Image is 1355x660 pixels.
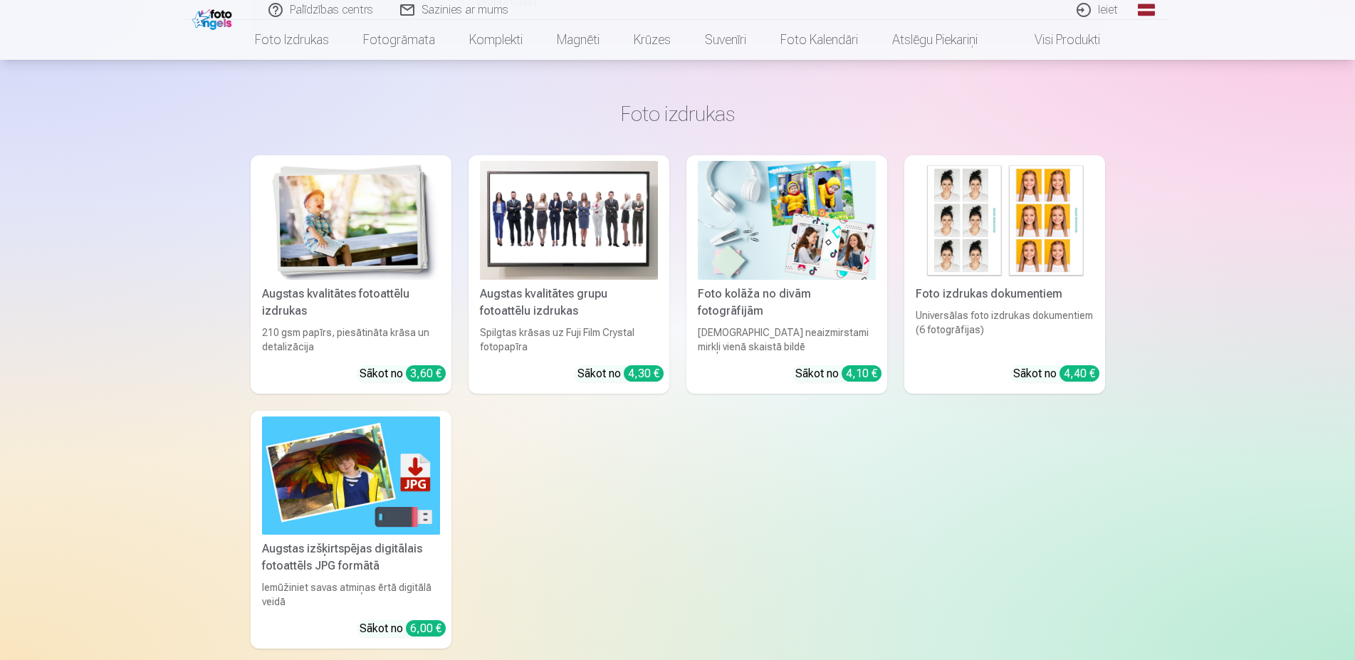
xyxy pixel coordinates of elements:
[360,620,446,637] div: Sākot no
[1013,365,1099,382] div: Sākot no
[480,161,658,280] img: Augstas kvalitātes grupu fotoattēlu izdrukas
[256,325,446,354] div: 210 gsm papīrs, piesātināta krāsa un detalizācija
[406,620,446,637] div: 6,00 €
[617,20,688,60] a: Krūzes
[842,365,881,382] div: 4,10 €
[910,308,1099,354] div: Universālas foto izdrukas dokumentiem (6 fotogrāfijas)
[795,365,881,382] div: Sākot no
[262,101,1094,127] h3: Foto izdrukas
[256,286,446,320] div: Augstas kvalitātes fotoattēlu izdrukas
[406,365,446,382] div: 3,60 €
[910,286,1099,303] div: Foto izdrukas dokumentiem
[474,286,664,320] div: Augstas kvalitātes grupu fotoattēlu izdrukas
[875,20,995,60] a: Atslēgu piekariņi
[624,365,664,382] div: 4,30 €
[686,155,887,394] a: Foto kolāža no divām fotogrāfijāmFoto kolāža no divām fotogrāfijām[DEMOGRAPHIC_DATA] neaizmirstam...
[238,20,346,60] a: Foto izdrukas
[763,20,875,60] a: Foto kalendāri
[916,161,1094,280] img: Foto izdrukas dokumentiem
[1060,365,1099,382] div: 4,40 €
[577,365,664,382] div: Sākot no
[469,155,669,394] a: Augstas kvalitātes grupu fotoattēlu izdrukasAugstas kvalitātes grupu fotoattēlu izdrukasSpilgtas ...
[262,417,440,535] img: Augstas izšķirtspējas digitālais fotoattēls JPG formātā
[251,155,451,394] a: Augstas kvalitātes fotoattēlu izdrukasAugstas kvalitātes fotoattēlu izdrukas210 gsm papīrs, piesā...
[251,411,451,649] a: Augstas izšķirtspējas digitālais fotoattēls JPG formātāAugstas izšķirtspējas digitālais fotoattēl...
[192,6,236,30] img: /fa1
[256,540,446,575] div: Augstas izšķirtspējas digitālais fotoattēls JPG formātā
[474,325,664,354] div: Spilgtas krāsas uz Fuji Film Crystal fotopapīra
[346,20,452,60] a: Fotogrāmata
[692,325,881,354] div: [DEMOGRAPHIC_DATA] neaizmirstami mirkļi vienā skaistā bildē
[995,20,1117,60] a: Visi produkti
[692,286,881,320] div: Foto kolāža no divām fotogrāfijām
[688,20,763,60] a: Suvenīri
[698,161,876,280] img: Foto kolāža no divām fotogrāfijām
[262,161,440,280] img: Augstas kvalitātes fotoattēlu izdrukas
[256,580,446,609] div: Iemūžiniet savas atmiņas ērtā digitālā veidā
[360,365,446,382] div: Sākot no
[452,20,540,60] a: Komplekti
[540,20,617,60] a: Magnēti
[904,155,1105,394] a: Foto izdrukas dokumentiemFoto izdrukas dokumentiemUniversālas foto izdrukas dokumentiem (6 fotogr...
